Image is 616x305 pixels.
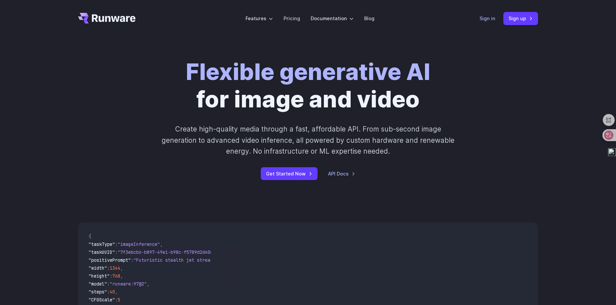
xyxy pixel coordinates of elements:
[89,241,115,247] span: "taskType"
[364,15,374,22] a: Blog
[89,289,107,295] span: "steps"
[89,233,91,239] span: {
[110,273,112,279] span: :
[147,281,149,287] span: ,
[89,281,107,287] span: "model"
[284,15,300,22] a: Pricing
[328,170,355,177] a: API Docs
[160,241,163,247] span: ,
[110,289,115,295] span: 40
[120,273,123,279] span: ,
[118,249,218,255] span: "7f3ebcb6-b897-49e1-b98c-f5789d2d40d7"
[107,265,110,271] span: :
[110,265,120,271] span: 1344
[89,249,115,255] span: "taskUUID"
[107,281,110,287] span: :
[115,249,118,255] span: :
[115,297,118,303] span: :
[89,297,115,303] span: "CFGScale"
[186,58,430,86] strong: Flexible generative AI
[161,124,455,157] p: Create high-quality media through a fast, affordable API. From sub-second image generation to adv...
[120,265,123,271] span: ,
[118,297,120,303] span: 5
[89,265,107,271] span: "width"
[115,289,118,295] span: ,
[89,273,110,279] span: "height"
[261,167,318,180] a: Get Started Now
[480,15,495,22] a: Sign in
[89,257,131,263] span: "positivePrompt"
[186,58,430,113] h1: for image and video
[115,241,118,247] span: :
[107,289,110,295] span: :
[118,241,160,247] span: "imageInference"
[311,15,354,22] label: Documentation
[131,257,134,263] span: :
[503,12,538,25] a: Sign up
[110,281,147,287] span: "runware:97@2"
[78,13,135,23] a: Go to /
[134,257,374,263] span: "Futuristic stealth jet streaking through a neon-lit cityscape with glowing purple exhaust"
[246,15,273,22] label: Features
[112,273,120,279] span: 768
